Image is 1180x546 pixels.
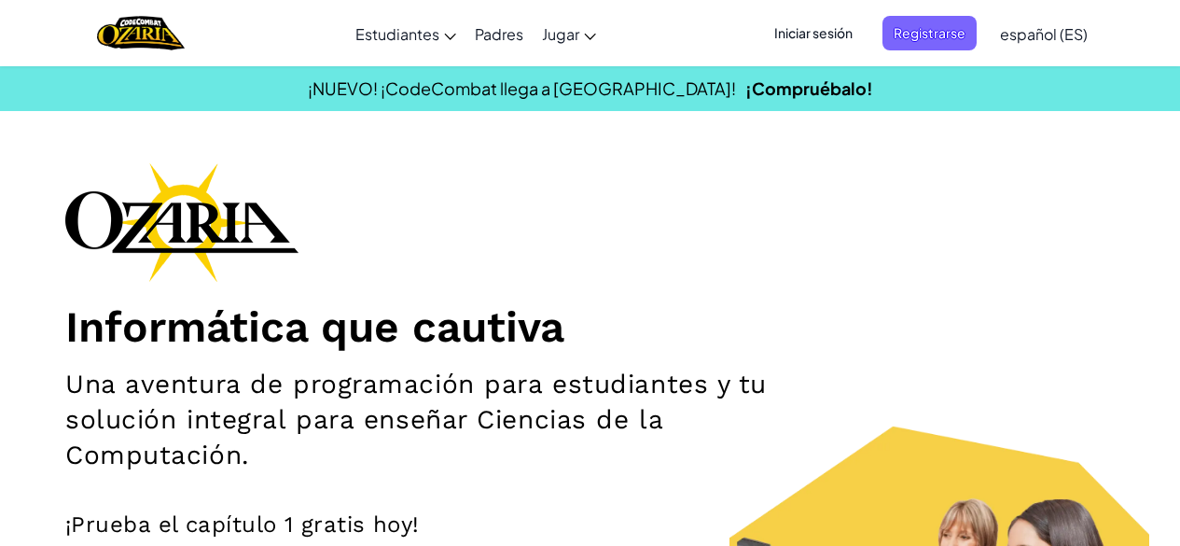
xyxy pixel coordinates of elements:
span: Estudiantes [355,24,439,44]
span: Jugar [542,24,579,44]
button: Iniciar sesión [763,16,864,50]
a: ¡Compruébalo! [745,77,873,99]
span: español (ES) [1000,24,1088,44]
a: español (ES) [991,8,1097,59]
button: Registrarse [882,16,977,50]
img: Ozaria branding logo [65,162,298,282]
a: Ozaria by CodeCombat logo [97,14,184,52]
a: Padres [465,8,533,59]
img: Home [97,14,184,52]
a: Estudiantes [346,8,465,59]
a: Jugar [533,8,605,59]
p: ¡Prueba el capítulo 1 gratis hoy! [65,511,1115,539]
h1: Informática que cautiva [65,301,1115,353]
span: ¡NUEVO! ¡CodeCombat llega a [GEOGRAPHIC_DATA]! [308,77,736,99]
h2: Una aventura de programación para estudiantes y tu solución integral para enseñar Ciencias de la ... [65,367,769,473]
